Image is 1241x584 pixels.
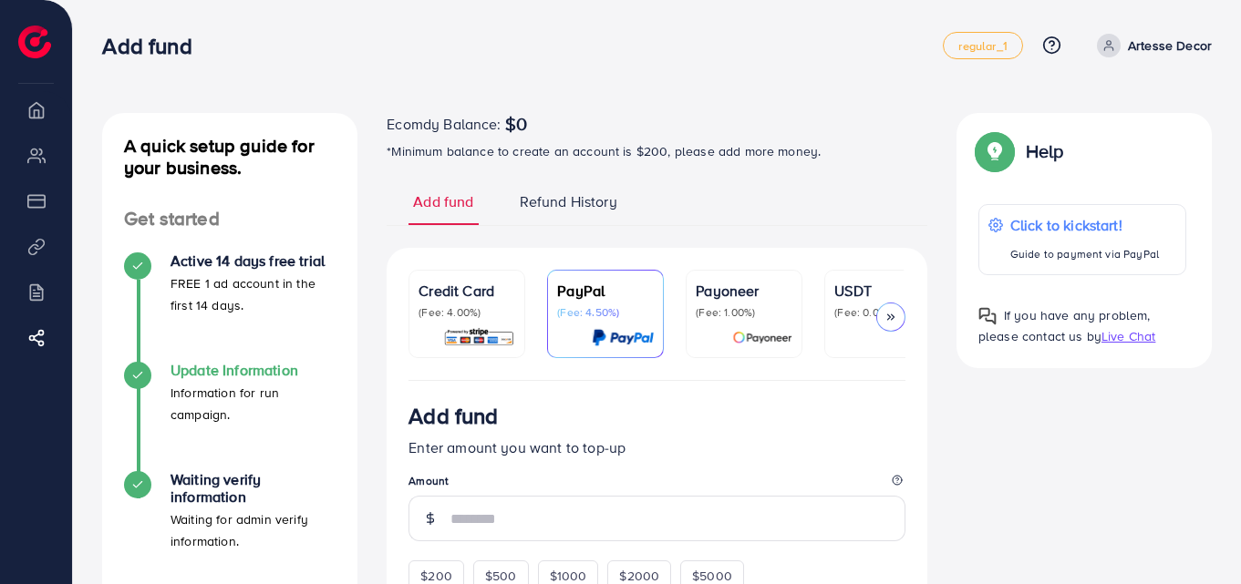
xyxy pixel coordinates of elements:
[943,32,1022,59] a: regular_1
[18,26,51,58] img: logo
[978,307,997,325] img: Popup guide
[732,327,792,348] img: card
[102,471,357,580] li: Waiting verify information
[408,436,905,458] p: Enter amount you want to top-up
[171,272,336,316] p: FREE 1 ad account in the first 14 days.
[557,280,654,302] p: PayPal
[696,305,792,320] p: (Fee: 1.00%)
[102,208,357,231] h4: Get started
[696,280,792,302] p: Payoneer
[171,382,336,425] p: Information for run campaign.
[1128,35,1212,56] p: Artesse Decor
[443,327,515,348] img: card
[1090,34,1212,57] a: Artesse Decor
[1010,214,1159,236] p: Click to kickstart!
[1101,327,1155,345] span: Live Chat
[171,471,336,506] h4: Waiting verify information
[1010,243,1159,265] p: Guide to payment via PayPal
[102,362,357,471] li: Update Information
[102,135,357,179] h4: A quick setup guide for your business.
[834,305,931,320] p: (Fee: 0.00%)
[171,508,336,552] p: Waiting for admin verify information.
[419,305,515,320] p: (Fee: 4.00%)
[408,403,498,429] h3: Add fund
[505,113,527,135] span: $0
[419,280,515,302] p: Credit Card
[1026,140,1064,162] p: Help
[592,327,654,348] img: card
[978,135,1011,168] img: Popup guide
[102,33,206,59] h3: Add fund
[171,362,336,379] h4: Update Information
[978,306,1151,345] span: If you have any problem, please contact us by
[1163,502,1227,570] iframe: Chat
[413,191,473,212] span: Add fund
[102,252,357,362] li: Active 14 days free trial
[834,280,931,302] p: USDT
[958,40,1007,52] span: regular_1
[387,140,927,162] p: *Minimum balance to create an account is $200, please add more money.
[387,113,501,135] span: Ecomdy Balance:
[171,252,336,270] h4: Active 14 days free trial
[520,191,617,212] span: Refund History
[408,473,905,496] legend: Amount
[557,305,654,320] p: (Fee: 4.50%)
